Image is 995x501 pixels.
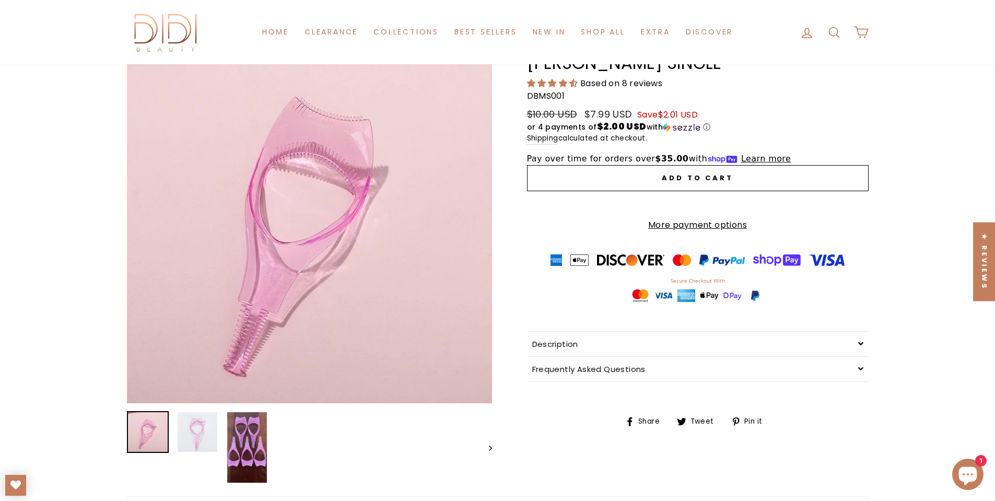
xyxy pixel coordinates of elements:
[570,254,588,266] img: payment badge
[254,22,297,42] a: Home
[597,254,664,266] img: payment badge
[479,411,492,484] button: Next
[658,109,698,121] span: $2.01 USD
[573,22,633,42] a: Shop All
[527,218,869,232] a: More payment options
[227,412,267,483] img: The Mascara Shield A.K.A Lash Buddy single
[527,133,558,145] a: Shipping
[678,22,741,42] a: Discover
[743,416,770,427] span: Pin it
[532,339,578,349] span: Description
[637,109,698,121] span: Save
[527,165,869,191] button: Add to cart
[753,254,801,266] img: payment badge
[447,22,525,42] a: Best Sellers
[662,173,733,183] span: Add to cart
[527,274,869,311] iframe: trust-badges-widget
[663,123,700,132] img: Sezzle
[297,22,366,42] a: Clearance
[127,10,205,54] img: Didi Beauty Co.
[5,475,26,496] a: My Wishlist
[527,89,869,103] p: DBMS001
[584,108,632,121] span: $7.99 USD
[949,459,987,493] inbox-online-store-chat: Shopify online store chat
[633,22,678,42] a: Extra
[637,416,668,427] span: Share
[527,122,869,133] div: or 4 payments of$2.00 USDwithSezzle Click to learn more about Sezzle
[699,254,744,266] img: payment badge
[366,22,447,42] a: Collections
[254,22,741,42] ul: Primary
[525,22,573,42] a: New in
[597,120,647,133] span: $2.00 USD
[689,416,722,427] span: Tweet
[527,77,580,89] span: 4.38 stars
[178,412,217,452] img: The Mascara Shield A.K.A Lash Buddy single
[580,77,662,89] span: Based on 8 reviews
[527,38,869,72] h1: The Mascara Shield A.K.A [PERSON_NAME] single
[128,412,168,452] img: The Mascara Shield A.K.A Lash Buddy single
[527,108,577,121] span: $10.00 USD
[527,133,869,145] small: calculated at checkout.
[673,254,692,266] img: payment badge
[527,122,869,133] div: or 4 payments of with
[973,222,995,301] div: Click to open Judge.me floating reviews tab
[809,254,845,266] img: payment badge
[551,254,562,266] img: payment badge
[532,364,646,375] span: Frequently Asked Questions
